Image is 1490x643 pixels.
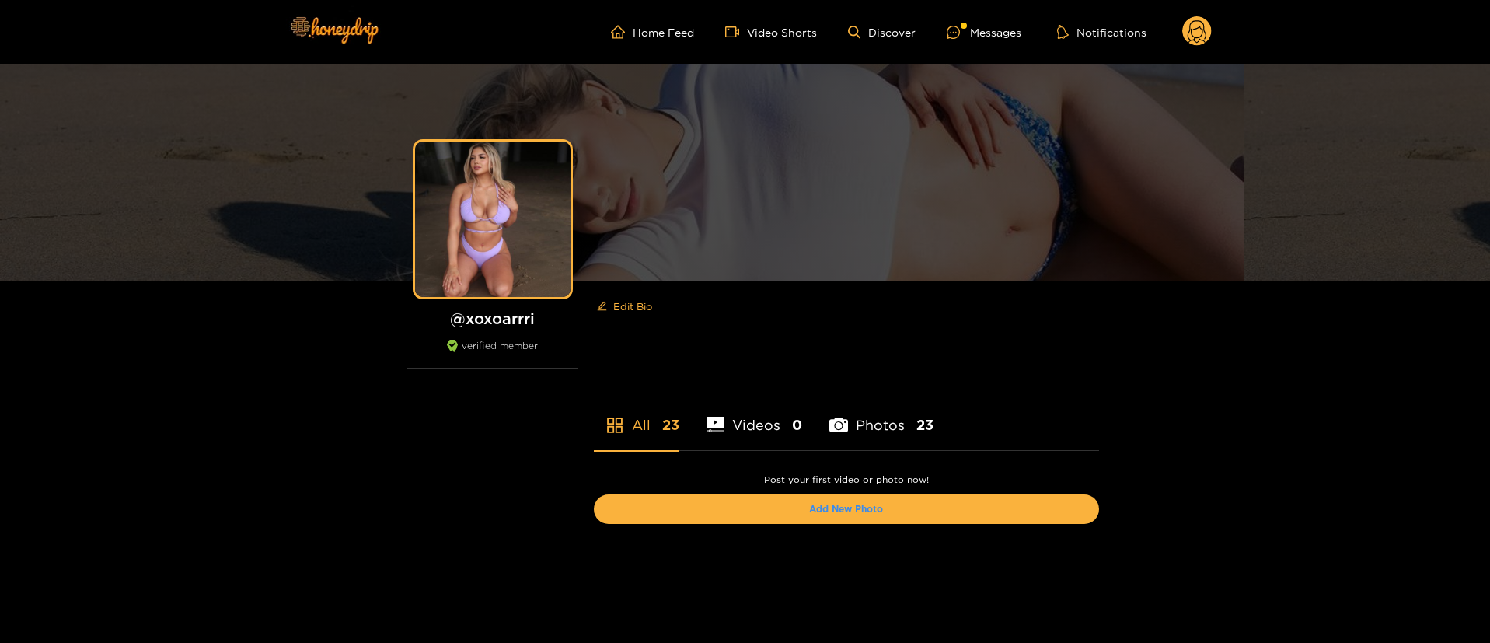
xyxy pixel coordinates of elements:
[594,294,655,319] button: editEdit Bio
[725,25,817,39] a: Video Shorts
[829,380,933,450] li: Photos
[407,309,578,328] h1: @ xoxoarrri
[662,415,679,435] span: 23
[916,415,933,435] span: 23
[594,474,1099,485] p: Post your first video or photo now!
[848,26,916,39] a: Discover
[597,301,607,313] span: edit
[613,299,652,314] span: Edit Bio
[594,494,1099,524] button: Add New Photo
[594,380,679,450] li: All
[707,380,803,450] li: Videos
[947,23,1021,41] div: Messages
[611,25,694,39] a: Home Feed
[809,504,883,514] a: Add New Photo
[1052,24,1151,40] button: Notifications
[611,25,633,39] span: home
[725,25,747,39] span: video-camera
[792,415,802,435] span: 0
[605,416,624,435] span: appstore
[407,340,578,369] div: verified member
